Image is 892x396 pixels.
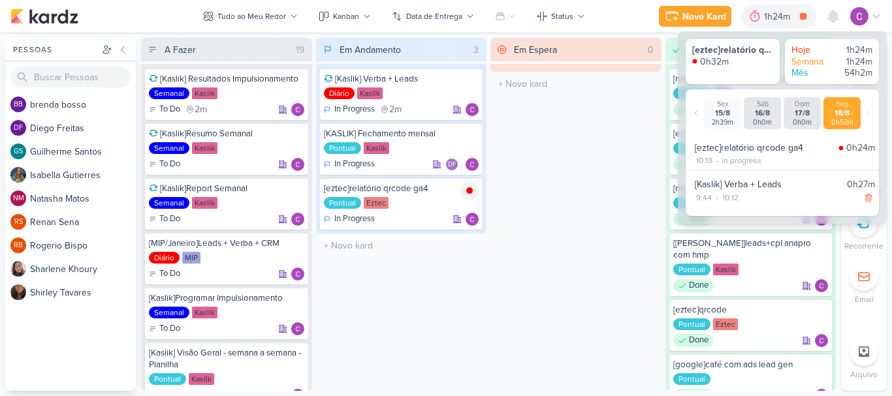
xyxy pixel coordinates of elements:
div: Pontual [673,318,710,330]
p: RB [14,242,23,249]
div: Renan Sena [10,214,26,230]
div: Kaslik [192,307,217,318]
img: Carlos Lima [291,322,304,335]
div: Semanal [149,142,189,154]
div: N a t a s h a M a t o s [30,192,136,206]
div: in progress [722,155,761,166]
div: Seg [826,100,858,108]
div: Responsável: Carlos Lima [815,279,828,292]
img: tracking [692,59,697,64]
div: Natasha Matos [10,190,26,206]
div: Done [673,279,714,292]
div: Responsável: Carlos Lima [466,213,479,226]
p: Recorrente [844,240,884,252]
div: 1h24m [833,56,872,68]
p: To Do [159,213,180,226]
div: [KASLIK] Fechamento mensal [324,128,479,140]
div: [Kaslik] Verba + Leads [324,73,479,85]
p: In Progress [334,158,375,171]
div: Pontual [673,264,710,275]
div: Done [673,158,714,171]
div: R o g e r i o B i s p o [30,239,136,252]
div: A Fazer [165,43,196,57]
div: Pontual [673,142,710,154]
div: [google]café com ads lead gen [673,359,829,371]
div: Semanal [149,307,189,318]
div: I s a b e l l a G u t i e r r e s [30,168,136,182]
div: [MIP/Janeiro]Leads + Verba + CRM [149,237,304,249]
p: DF [14,125,23,132]
div: Responsável: Carlos Lima [815,334,828,347]
div: último check-in há 2 meses [380,103,402,116]
div: Diário [149,252,180,264]
div: In Progress [324,103,375,116]
div: [Kaslik]Report Semanal [149,183,304,194]
div: Kaslik [189,373,214,385]
div: [mip/janeiro]lead ads [673,183,829,194]
div: [eztec]qrcode + link tagueado [673,128,829,140]
div: To Do [149,322,180,335]
div: [eztec]relatório qrcode ga4 [692,44,773,56]
span: 2m [389,105,402,114]
div: Pontual [673,87,710,99]
div: Kaslik [192,197,217,209]
div: Pontual [149,373,186,385]
div: Pontual [324,197,361,209]
div: Semanal [149,87,189,99]
div: Responsável: Carlos Lima [466,103,479,116]
div: [mip/janeiro]conferência de leads [673,73,829,85]
div: [eztec]relatório qrcode ga4 [324,183,479,194]
div: To Do [149,213,180,226]
div: Guilherme Santos [10,144,26,159]
div: G u i l h e r m e S a n t o s [30,145,136,159]
div: 0h32m [700,56,729,68]
div: Pessoas [10,44,99,55]
div: brenda bosso [10,97,26,112]
div: - [713,192,721,204]
div: Responsável: Carlos Lima [291,103,304,116]
div: Diário [324,87,355,99]
div: Kaslik [364,142,389,154]
div: Semanal [149,197,189,209]
div: 3 [468,43,484,57]
div: Diego Freitas [10,120,26,136]
div: MIP [182,252,200,264]
img: Carlos Lima [850,7,868,25]
p: To Do [159,322,180,335]
p: To Do [159,267,180,281]
div: Diego Freitas [445,158,458,171]
div: 10:13 [695,155,714,166]
img: Carlos Lima [815,279,828,292]
p: To Do [159,158,180,171]
div: Done [673,334,714,347]
div: Em Espera [514,43,557,57]
div: To Do [149,158,180,171]
img: Carlos Lima [291,103,304,116]
p: RS [14,219,23,226]
div: 0h27m [847,177,875,191]
div: 19 [291,43,310,57]
div: 0h0m [786,118,818,127]
div: Sex [707,100,739,108]
img: tracking [460,181,479,200]
div: Kaslik [713,264,739,275]
img: tracking [838,145,844,151]
img: kardz.app [10,8,78,24]
img: Carlos Lima [466,103,479,116]
div: Em Andamento [340,43,401,57]
div: Novo Kard [682,10,726,23]
div: Mês [791,67,831,79]
div: Kaslik [357,87,383,99]
img: Carlos Lima [815,334,828,347]
button: Novo Kard [659,6,731,27]
div: [kaslik]leads+cpl anapro com hmp [673,237,829,261]
p: Arquivo [850,369,878,380]
div: 9:44 [695,192,713,204]
div: [Kaslik] Verba + Leads [695,177,842,191]
div: D i e g o F r e i t a s [30,121,136,135]
div: 0h52m [826,118,858,127]
div: 17/8 [786,108,818,118]
div: Responsável: Carlos Lima [291,322,304,335]
img: Carlos Lima [291,267,304,281]
p: DF [448,162,456,168]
